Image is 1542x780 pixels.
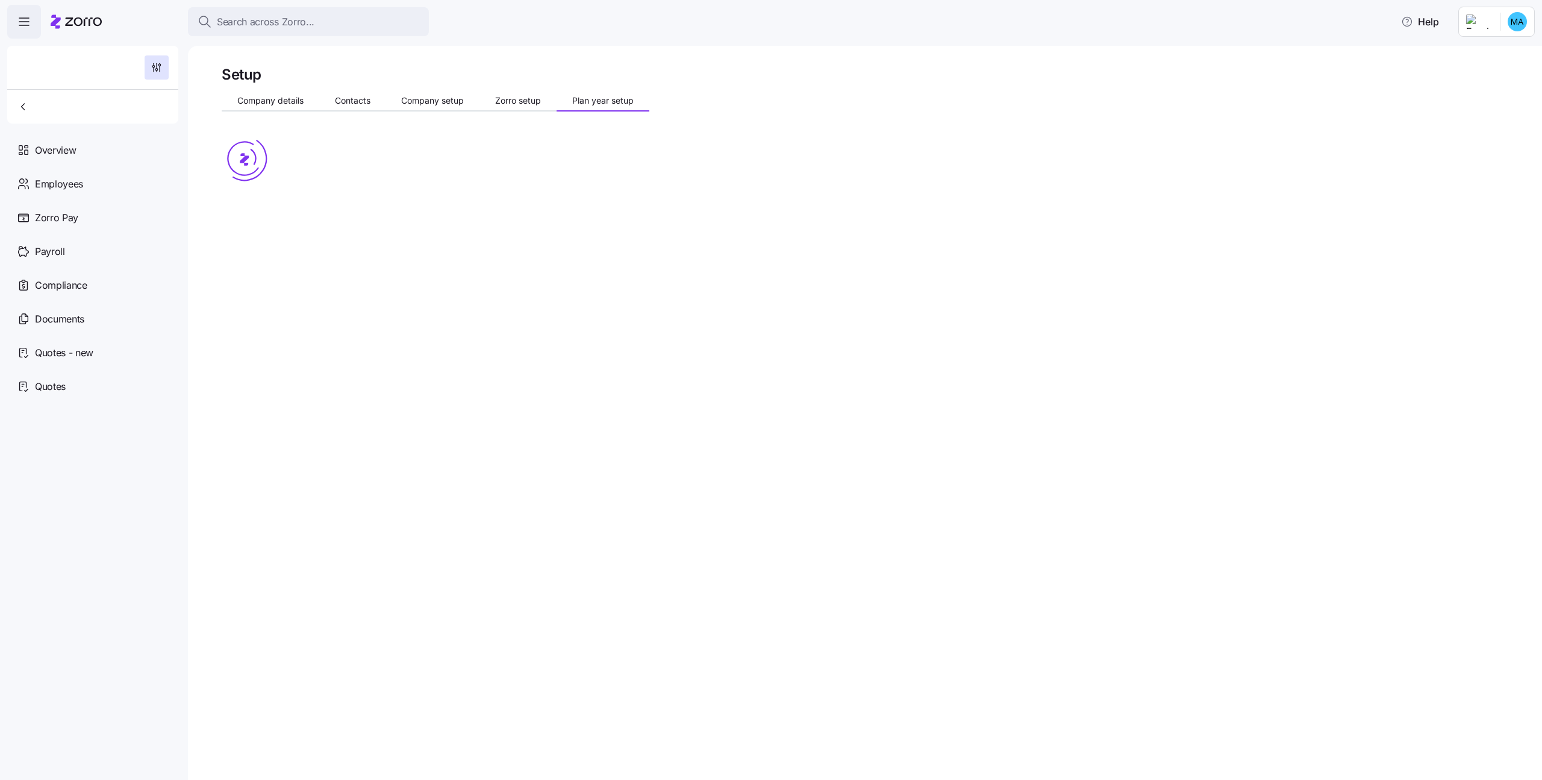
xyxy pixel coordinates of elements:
[35,278,87,293] span: Compliance
[7,133,178,167] a: Overview
[495,96,541,105] span: Zorro setup
[1391,10,1449,34] button: Help
[35,379,66,394] span: Quotes
[7,336,178,370] a: Quotes - new
[7,268,178,302] a: Compliance
[7,370,178,403] a: Quotes
[1401,14,1439,29] span: Help
[35,177,83,192] span: Employees
[35,143,76,158] span: Overview
[572,96,634,105] span: Plan year setup
[35,312,84,327] span: Documents
[222,65,261,84] h1: Setup
[237,96,304,105] span: Company details
[35,210,78,225] span: Zorro Pay
[7,201,178,234] a: Zorro Pay
[7,234,178,268] a: Payroll
[217,14,314,30] span: Search across Zorro...
[1508,12,1527,31] img: 9f757de36c5fb024244abc8c7a678d0a
[7,302,178,336] a: Documents
[401,96,464,105] span: Company setup
[188,7,429,36] button: Search across Zorro...
[335,96,370,105] span: Contacts
[35,244,65,259] span: Payroll
[1466,14,1490,29] img: Employer logo
[35,345,93,360] span: Quotes - new
[7,167,178,201] a: Employees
